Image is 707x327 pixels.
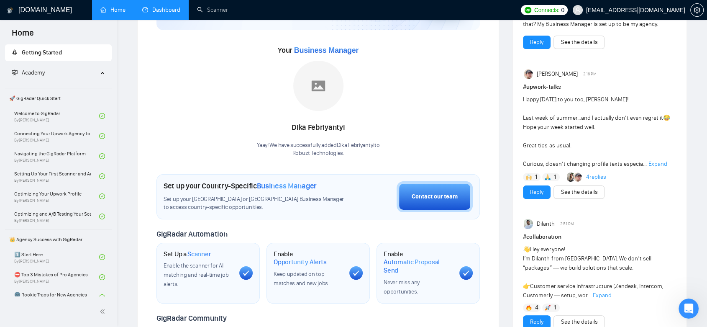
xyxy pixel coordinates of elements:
span: rocket [12,49,18,55]
span: Automatic Proposal Send [384,258,453,274]
span: Connects: [534,5,559,15]
a: Optimizing Your Upwork ProfileBy[PERSON_NAME] [14,187,99,206]
span: 1 [535,173,537,181]
span: Keep updated on top matches and new jobs. [274,270,329,287]
span: 🚀 GigRadar Quick Start [6,90,111,107]
span: check-circle [99,294,105,300]
span: 2:51 PM [560,220,574,228]
a: ⛔ Top 3 Mistakes of Pro AgenciesBy[PERSON_NAME] [14,268,99,286]
span: check-circle [99,193,105,199]
button: setting [690,3,704,17]
textarea: Message… [7,245,160,260]
span: check-circle [99,274,105,280]
span: [PERSON_NAME] [537,70,578,79]
a: Optimizing and A/B Testing Your Scanner for Better ResultsBy[PERSON_NAME] [14,207,99,226]
span: Opportunity Alerts [274,258,327,266]
span: 👉 [523,283,530,290]
a: 🌚 Rookie Traps for New Agencies [14,288,99,306]
img: Profile image for Nazar [24,5,37,18]
img: Igor Šalagin [574,173,583,182]
a: Reply [530,317,543,327]
img: 🙏 [545,174,551,180]
a: dashboardDashboard [142,6,180,13]
span: Set up your [GEOGRAPHIC_DATA] or [GEOGRAPHIC_DATA] Business Manager to access country-specific op... [164,196,349,211]
span: check-circle [99,153,105,159]
a: homeHome [100,6,126,13]
iframe: Intercom live chat [679,299,699,319]
img: Profile image for Viktor [47,5,61,18]
span: Your [278,46,359,55]
span: Academy [22,69,45,76]
h1: [DOMAIN_NAME] [64,4,119,10]
span: Business Manager [257,181,317,191]
span: check-circle [99,133,105,139]
p: Robuzt Technologies . [257,149,379,157]
a: Welcome to GigRadarBy[PERSON_NAME] [14,107,99,125]
span: GigRadar Community [156,314,227,323]
p: Under a minute [71,10,113,19]
img: placeholder.png [293,61,343,111]
li: Getting Started [5,44,112,61]
button: Gif picker [26,263,33,270]
a: setting [690,7,704,13]
img: 🙌 [526,174,532,180]
a: See the details [561,317,597,327]
h1: # collaboration [523,232,676,242]
a: Navigating the GigRadar PlatformBy[PERSON_NAME] [14,147,99,165]
div: Yaay! We have successfully added Dika Febriyantyi to [257,142,379,157]
span: 1 [554,173,556,181]
span: 0 [561,5,564,15]
span: fund-projection-screen [12,70,18,75]
span: Scanner [187,250,211,258]
div: Dika Febriyantyi [257,121,379,135]
a: 1️⃣ Start HereBy[PERSON_NAME] [14,248,99,266]
span: GigRadar Automation [156,229,227,239]
div: Contact our team [412,192,458,201]
a: Reply [530,38,543,47]
img: Korlan [567,173,576,182]
span: Expand [592,292,611,299]
span: 👑 Agency Success with GigRadar [6,231,111,248]
span: 4 [535,304,538,312]
span: Enable the scanner for AI matching and real-time job alerts. [164,262,228,288]
h1: # upwork-talks [523,82,676,92]
button: Reply [523,36,551,49]
a: 4replies [586,173,606,181]
img: Dilanth [524,219,534,229]
button: Contact our team [397,181,473,212]
span: double-left [100,307,108,316]
h1: Enable [274,250,343,266]
span: 2:16 PM [583,70,597,78]
img: Igor Šalagin [524,69,534,79]
span: Never miss any opportunities. [384,279,420,295]
img: 🔥 [526,305,532,311]
button: See the details [553,185,605,199]
div: Close [147,3,162,18]
button: go back [5,3,21,19]
span: check-circle [99,173,105,179]
span: user [575,7,581,13]
img: upwork-logo.png [525,7,531,13]
span: Academy [12,69,45,76]
span: Getting Started [22,49,62,56]
a: Reply [530,188,543,197]
a: Connecting Your Upwork Agency to GigRadarBy[PERSON_NAME] [14,127,99,145]
span: Dilanth [537,219,555,229]
span: 👋 [523,246,530,253]
span: check-circle [99,113,105,119]
a: Setting Up Your First Scanner and Auto-BidderBy[PERSON_NAME] [14,167,99,185]
a: See the details [561,188,597,197]
span: Business Manager [294,46,359,54]
h1: Set up your Country-Specific [164,181,317,191]
button: Send a message… [143,260,157,273]
span: Happy [DATE] to you too, [PERSON_NAME]! Last week of summer…and I actually don’t even regret it H... [523,96,670,167]
button: Reply [523,185,551,199]
a: searchScanner [197,6,228,13]
span: check-circle [99,214,105,219]
span: 😂 [663,114,670,121]
span: Hey everyone! I’m Dilanth from [GEOGRAPHIC_DATA]. We don’t sell “packages” — we build solutions t... [523,246,663,299]
a: See the details [561,38,597,47]
img: 🚀 [545,305,551,311]
span: check-circle [99,254,105,260]
span: setting [691,7,703,13]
